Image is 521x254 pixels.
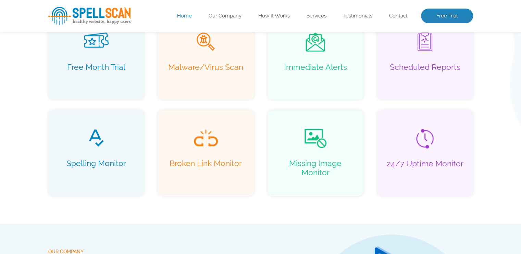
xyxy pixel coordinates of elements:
[165,62,247,81] p: Malware/Virus Scan
[384,62,466,81] p: Scheduled Reports
[88,129,104,147] img: Spelling Monitor
[177,13,192,20] a: Home
[384,159,466,177] p: 24/7 Uptime Monitor
[274,62,357,81] p: Immediate Alerts
[48,38,473,55] div: Preparing to scan Your Site....
[209,13,241,20] a: Our Company
[306,33,325,52] img: Immediate Alerts
[55,62,137,81] p: Free Month Trial
[165,158,247,177] p: Broken Link Monitor
[48,7,131,25] img: spellScan
[343,13,372,20] a: Testimonials
[421,9,473,24] a: Free Trial
[416,129,434,149] img: 24_7 Uptime Monitor
[418,33,432,51] img: Bi Weekly Reports
[305,129,326,148] img: Missing Image Monitor
[216,48,305,55] i: average scan time is 2 minutes
[185,75,336,84] img: Free Webiste Analysis
[206,58,315,161] img: Free Website Analysis
[193,129,219,147] img: Broken Link Monitor
[258,13,290,20] a: How It Works
[274,158,357,177] p: Missing Image Monitor
[197,33,215,51] img: Malware Virus Scan
[210,71,311,128] img: Free Website Analysis
[84,33,109,48] img: Free Month Trial
[307,13,326,20] a: Services
[55,158,137,177] p: Spelling Monitor
[389,13,408,20] a: Contact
